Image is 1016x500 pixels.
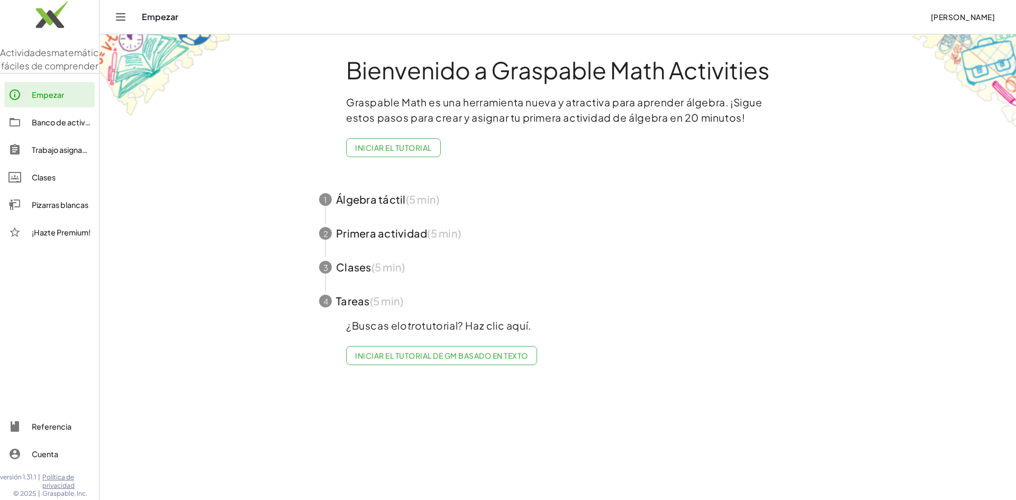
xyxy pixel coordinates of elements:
[32,200,88,210] font: Pizarras blancas
[400,319,422,332] font: otro
[32,117,110,127] font: Banco de actividades
[323,297,328,307] font: 4
[422,319,531,332] font: tutorial? Haz clic aquí.
[32,422,71,431] font: Referencia
[32,172,56,182] font: Clases
[355,143,431,152] font: Iniciar el tutorial
[323,263,328,273] font: 3
[346,346,537,365] a: Iniciar el tutorial de GM basado en texto
[4,414,95,439] a: Referencia
[38,489,40,497] font: |
[922,7,1003,26] button: [PERSON_NAME]
[99,33,232,117] img: get-started-bg-ul-Ceg4j33I.png
[4,165,95,190] a: Clases
[4,82,95,107] a: Empezar
[346,319,400,332] font: ¿Buscas el
[324,195,327,205] font: 1
[42,473,99,489] a: Política de privacidad
[42,473,75,489] font: Política de privacidad
[346,55,769,85] font: Bienvenido a Graspable Math Activities
[306,250,809,284] button: 3Clases(5 min)
[32,145,92,154] font: Trabajo asignado
[1,47,109,72] font: matemáticas fáciles de comprender
[355,351,528,360] font: Iniciar el tutorial de GM basado en texto
[323,229,328,239] font: 2
[32,90,64,99] font: Empezar
[112,8,129,25] button: Cambiar navegación
[306,183,809,216] button: 1Álgebra táctil(5 min)
[4,441,95,467] a: Cuenta
[42,489,87,497] font: Graspable, Inc.
[346,96,763,124] font: Graspable Math es una herramienta nueva y atractiva para aprender álgebra. ¡Sigue estos pasos par...
[306,216,809,250] button: 2Primera actividad(5 min)
[13,489,36,497] font: © 2025
[38,473,40,481] font: |
[4,192,95,217] a: Pizarras blancas
[346,138,441,157] button: Iniciar el tutorial
[32,228,90,237] font: ¡Hazte Premium!
[4,137,95,162] a: Trabajo asignado
[32,449,58,459] font: Cuenta
[4,110,95,135] a: Banco de actividades
[931,12,995,22] font: [PERSON_NAME]
[306,284,809,318] button: 4Tareas(5 min)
